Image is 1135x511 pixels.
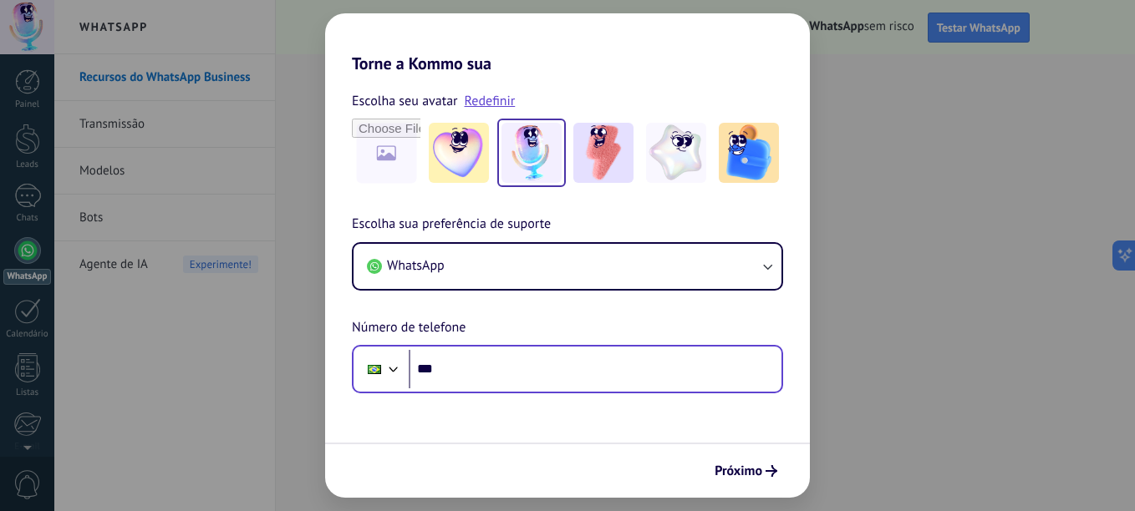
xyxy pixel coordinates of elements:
span: Próximo [715,465,762,477]
img: -2.jpeg [501,123,562,183]
button: Próximo [707,457,785,485]
button: WhatsApp [354,244,781,289]
span: WhatsApp [387,257,445,274]
span: Escolha sua preferência de suporte [352,214,551,235]
a: Redefinir [465,93,516,109]
div: Brazil: + 55 [359,352,390,387]
img: -4.jpeg [646,123,706,183]
span: Número de telefone [352,317,466,339]
img: -3.jpeg [573,123,634,183]
img: -5.jpeg [719,123,779,183]
h2: Torne a Kommo sua [325,13,810,73]
img: -1.jpeg [429,123,489,183]
span: Escolha seu avatar [352,90,458,112]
